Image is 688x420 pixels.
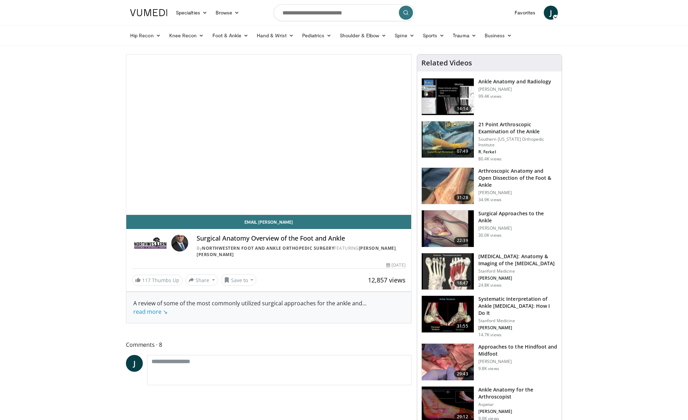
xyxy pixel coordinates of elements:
[336,28,390,43] a: Shoulder & Elbow
[165,28,208,43] a: Knee Recon
[510,6,540,20] a: Favorites
[172,6,211,20] a: Specialties
[421,59,472,67] h4: Related Videos
[422,253,474,290] img: cf38df8d-9b01-422e-ad42-3a0389097cd5.150x105_q85_crop-smart_upscale.jpg
[454,105,471,112] span: 14:14
[454,194,471,201] span: 31:28
[197,235,405,242] h4: Surgical Anatomy Overview of the Foot and Ankle
[142,277,151,284] span: 117
[421,167,558,205] a: 31:28 Arthroscopic Anatomy and Open Dissection of the Foot & Ankle [PERSON_NAME] 34.9K views
[197,252,234,257] a: [PERSON_NAME]
[478,233,502,238] p: 30.0K views
[197,245,405,258] div: By FEATURING ,
[421,343,558,381] a: 29:43 Approaches to the Hindfoot and Midfoot [PERSON_NAME] 9.8K views
[274,4,414,21] input: Search topics, interventions
[478,225,558,231] p: [PERSON_NAME]
[478,167,558,189] h3: Arthroscopic Anatomy and Open Dissection of the Foot & Ankle
[126,355,143,372] a: J
[478,268,558,274] p: Stanford Medicine
[133,299,367,316] span: ...
[454,148,471,155] span: 07:49
[478,359,558,364] p: [PERSON_NAME]
[126,215,411,229] a: Email [PERSON_NAME]
[544,6,558,20] a: J
[478,87,552,92] p: [PERSON_NAME]
[478,295,558,317] h3: Systematic Interpretation of Ankle [MEDICAL_DATA]: How I Do It
[298,28,336,43] a: Pediatrics
[478,366,499,371] p: 9.8K views
[421,78,558,115] a: 14:14 Ankle Anatomy and Radiology [PERSON_NAME] 99.4K views
[478,190,558,196] p: [PERSON_NAME]
[202,245,334,251] a: Northwestern Foot and Ankle Orthopedic Surgery
[185,274,218,286] button: Share
[478,325,558,331] p: [PERSON_NAME]
[478,409,558,414] p: [PERSON_NAME]
[126,28,165,43] a: Hip Recon
[132,275,183,286] a: 117 Thumbs Up
[133,308,167,316] a: read more ↘
[478,343,558,357] h3: Approaches to the Hindfoot and Midfoot
[422,344,474,380] img: e0ebf467-7e2b-4c48-b2ee-3fb538e34d10.150x105_q85_crop-smart_upscale.jpg
[208,28,253,43] a: Foot & Ankle
[422,78,474,115] img: d079e22e-f623-40f6-8657-94e85635e1da.150x105_q85_crop-smart_upscale.jpg
[421,121,558,162] a: 07:49 21 Point Arthroscopic Examination of the Ankle Southern [US_STATE] Orthopedic Institute R. ...
[478,197,502,203] p: 34.9K views
[454,323,471,330] span: 31:55
[130,9,167,16] img: VuMedi Logo
[478,332,502,338] p: 14.7K views
[421,253,558,290] a: 18:47 [MEDICAL_DATA]: Anatomy & Imaging of the [MEDICAL_DATA] Stanford Medicine [PERSON_NAME] 24....
[133,299,404,316] div: A review of some of the most commonly utilized surgical approaches for the ankle and
[422,121,474,158] img: d2937c76-94b7-4d20-9de4-1c4e4a17f51d.150x105_q85_crop-smart_upscale.jpg
[132,235,168,252] img: Northwestern Foot and Ankle Orthopedic Surgery
[422,296,474,332] img: ed2f2a3b-453b-45ea-a443-57fbd69e4c5c.150x105_q85_crop-smart_upscale.jpg
[253,28,298,43] a: Hand & Wrist
[126,55,411,215] video-js: Video Player
[448,28,480,43] a: Trauma
[422,210,474,247] img: 27463190-6349-4d0c-bdb3-f372be2c3ba7.150x105_q85_crop-smart_upscale.jpg
[478,156,502,162] p: 80.4K views
[419,28,449,43] a: Sports
[478,94,502,99] p: 99.4K views
[478,253,558,267] h3: [MEDICAL_DATA]: Anatomy & Imaging of the [MEDICAL_DATA]
[126,340,412,349] span: Comments 8
[478,121,558,135] h3: 21 Point Arthroscopic Examination of the Ankle
[386,262,405,268] div: [DATE]
[478,136,558,148] p: Southern [US_STATE] Orthopedic Institute
[359,245,396,251] a: [PERSON_NAME]
[454,280,471,287] span: 18:47
[480,28,516,43] a: Business
[478,78,552,85] h3: Ankle Anatomy and Radiology
[478,149,558,155] p: R. Ferkel
[478,282,502,288] p: 24.8K views
[421,210,558,247] a: 22:39 Surgical Approaches to the Ankle [PERSON_NAME] 30.0K views
[221,274,257,286] button: Save to
[422,168,474,204] img: widescreen_open_anatomy_100000664_3.jpg.150x105_q85_crop-smart_upscale.jpg
[211,6,244,20] a: Browse
[454,237,471,244] span: 22:39
[171,235,188,252] img: Avatar
[478,275,558,281] p: [PERSON_NAME]
[478,210,558,224] h3: Surgical Approaches to the Ankle
[478,318,558,324] p: Stanford Medicine
[454,370,471,377] span: 29:43
[421,295,558,338] a: 31:55 Systematic Interpretation of Ankle [MEDICAL_DATA]: How I Do It Stanford Medicine [PERSON_NA...
[478,402,558,407] p: Aspetar
[390,28,418,43] a: Spine
[478,386,558,400] h3: Ankle Anatomy for the Arthroscopist
[368,276,406,284] span: 12,857 views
